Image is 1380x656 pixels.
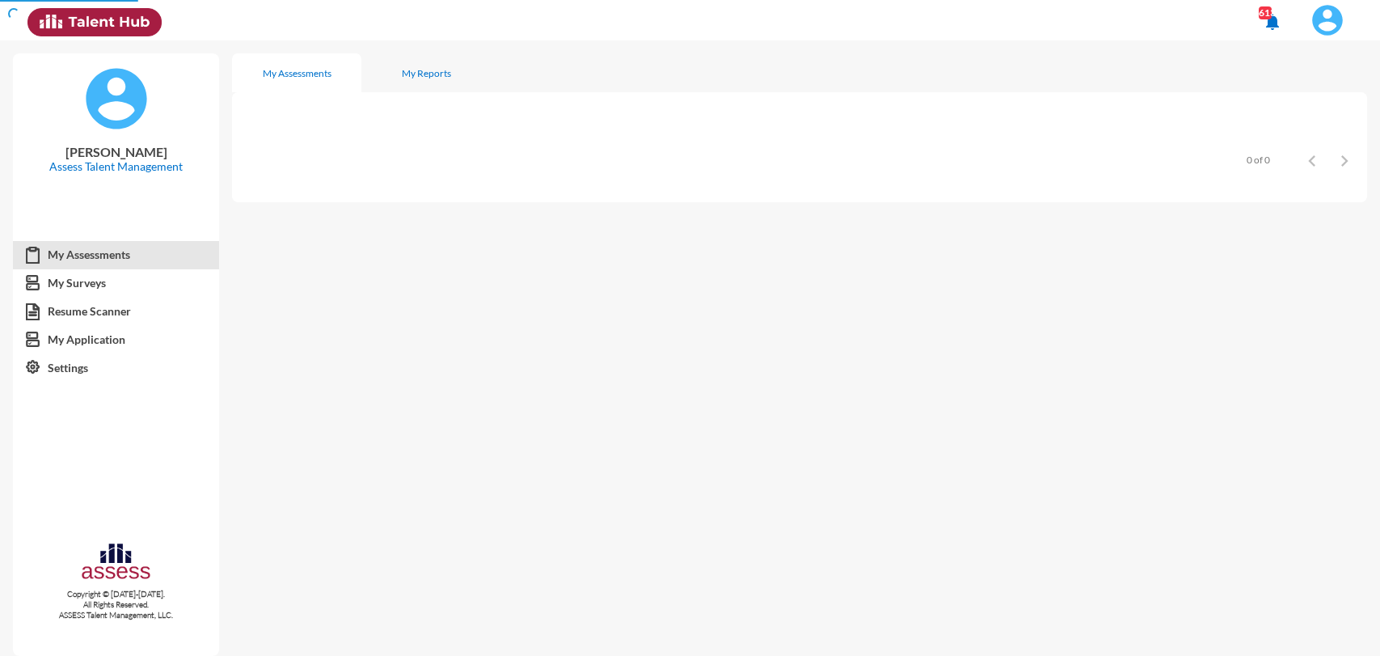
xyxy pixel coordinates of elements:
[402,67,451,79] div: My Reports
[263,67,331,79] div: My Assessments
[80,541,152,586] img: assesscompany-logo.png
[1247,154,1270,166] div: 0 of 0
[13,589,219,620] p: Copyright © [DATE]-[DATE]. All Rights Reserved. ASSESS Talent Management, LLC.
[1296,144,1328,176] button: Previous page
[13,325,219,354] a: My Application
[13,297,219,326] a: Resume Scanner
[13,240,219,269] a: My Assessments
[13,353,219,383] a: Settings
[84,66,149,131] img: default%20profile%20image.svg
[1259,6,1272,19] div: 613
[26,144,206,159] p: [PERSON_NAME]
[1328,144,1361,176] button: Next page
[1263,12,1282,32] mat-icon: notifications
[26,159,206,173] p: Assess Talent Management
[13,269,219,298] a: My Surveys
